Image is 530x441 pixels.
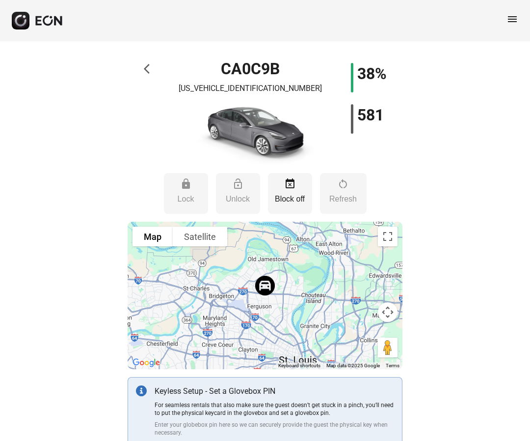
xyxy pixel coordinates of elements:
h1: CA0C9B [221,63,280,75]
button: Show street map [132,227,173,246]
span: menu [506,13,518,25]
p: Enter your globebox pin here so we can securely provide the guest the physical key when necessary. [155,421,394,437]
img: info [136,385,147,396]
span: Map data ©2025 Google [326,363,380,368]
button: Toggle fullscreen view [378,227,397,246]
img: Google [130,356,162,369]
p: For seamless rentals that also make sure the guest doesn’t get stuck in a pinch, you’ll need to p... [155,401,394,417]
span: event_busy [284,178,296,190]
img: car [182,98,319,167]
p: [US_VEHICLE_IDENTIFICATION_NUMBER] [179,83,322,94]
p: Keyless Setup - Set a Glovebox PIN [155,385,394,397]
a: Terms (opens in new tab) [386,363,399,368]
button: Block off [268,173,312,214]
p: Block off [273,193,307,205]
a: Open this area in Google Maps (opens a new window) [130,356,162,369]
button: Drag Pegman onto the map to open Street View [378,338,397,357]
button: Keyboard shortcuts [278,362,320,369]
span: arrow_back_ios [144,63,156,75]
button: Show satellite imagery [173,227,227,246]
h1: 38% [357,68,387,80]
button: Map camera controls [378,302,397,322]
h1: 581 [357,109,384,121]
